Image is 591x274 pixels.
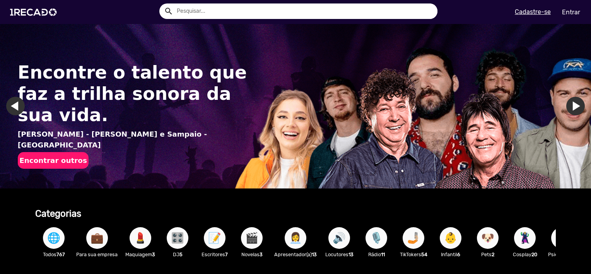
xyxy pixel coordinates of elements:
b: 54 [421,252,427,257]
p: Para sua empresa [76,251,118,258]
span: 🎬 [245,227,258,249]
p: Apresentador(a) [274,251,317,258]
b: 3 [152,252,155,257]
p: Psicólogos [547,251,577,258]
button: 🦹🏼‍♀️ [514,227,536,249]
p: [PERSON_NAME] - [PERSON_NAME] e Sampaio - [GEOGRAPHIC_DATA] [18,129,254,150]
u: Cadastre-se [515,8,551,15]
b: 13 [348,252,354,257]
b: 767 [56,252,65,257]
p: Locutores [325,251,354,258]
span: 🌐 [47,227,60,249]
p: Infantil [436,251,465,258]
p: Pets [473,251,502,258]
p: TikTokers [399,251,428,258]
p: Maquiagem [125,251,155,258]
b: 13 [312,252,317,257]
b: 6 [457,252,460,257]
b: 20 [531,252,537,257]
span: 🤳🏼 [407,227,420,249]
span: 🎙️ [370,227,383,249]
span: 🔊 [333,227,346,249]
a: Ir para o próximo slide [566,97,585,115]
button: 📝 [204,227,225,249]
button: 💄 [130,227,151,249]
h1: Encontre o talento que faz a trilha sonora da sua vida. [18,62,254,126]
span: 🐶 [481,227,494,249]
span: 🧠 [555,227,569,249]
button: 🎛️ [167,227,188,249]
b: 7 [225,252,228,257]
span: 💼 [91,227,104,249]
p: DJ [163,251,192,258]
button: Encontrar outros [18,152,89,169]
span: 💄 [134,227,147,249]
button: 🔊 [328,227,350,249]
p: Todos [39,251,68,258]
span: 👩‍💼 [289,227,302,249]
button: 🌐 [43,227,65,249]
button: 🐶 [477,227,499,249]
span: 👶 [444,227,457,249]
span: 🦹🏼‍♀️ [518,227,531,249]
b: 5 [179,252,183,257]
button: 🎙️ [366,227,387,249]
button: 💼 [86,227,108,249]
button: 🤳🏼 [403,227,424,249]
button: 🎬 [241,227,263,249]
mat-icon: Example home icon [164,7,173,16]
button: Example home icon [161,4,175,17]
input: Pesquisar... [171,3,437,19]
span: 🎛️ [171,227,184,249]
p: Escritores [200,251,229,258]
p: Novelas [237,251,266,258]
b: 11 [381,252,385,257]
b: 3 [260,252,263,257]
b: 2 [492,252,494,257]
p: Rádio [362,251,391,258]
button: 🧠 [551,227,573,249]
button: 👶 [440,227,461,249]
p: Cosplay [510,251,540,258]
span: 📝 [208,227,221,249]
a: Ir para o último slide [6,97,25,115]
b: Categorias [35,208,81,219]
button: 👩‍💼 [285,227,306,249]
a: Entrar [557,5,585,19]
